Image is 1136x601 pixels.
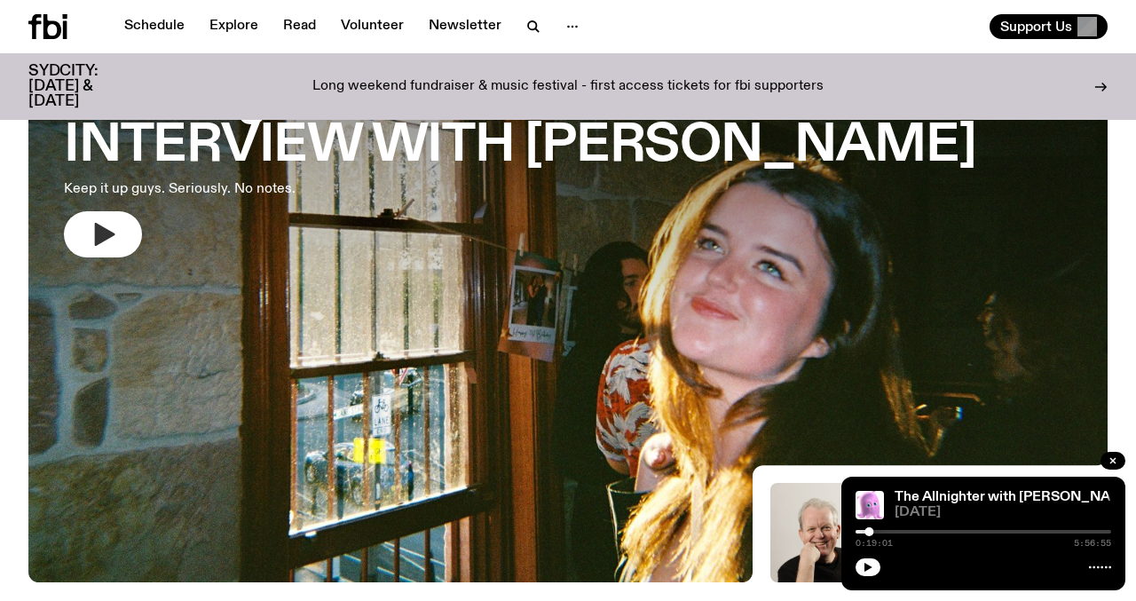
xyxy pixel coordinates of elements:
[418,14,512,39] a: Newsletter
[64,179,518,201] p: Keep it up guys. Seriously. No notes.
[64,73,1072,172] h3: Mornings with [PERSON_NAME] // INTERVIEW WITH [PERSON_NAME]
[1000,19,1072,35] span: Support Us
[330,14,414,39] a: Volunteer
[312,79,824,95] p: Long weekend fundraiser & music festival - first access tickets for fbi supporters
[28,64,142,109] h3: SYDCITY: [DATE] & [DATE]
[770,483,870,582] img: Stuart is smiling charmingly, wearing a black t-shirt against a stark white background.
[895,506,1111,519] span: [DATE]
[856,491,884,519] img: An animated image of a pink squid named pearl from Nemo.
[856,539,893,548] span: 0:19:01
[64,32,1072,257] a: Mornings with [PERSON_NAME] // INTERVIEW WITH [PERSON_NAME]Keep it up guys. Seriously. No notes.
[199,14,269,39] a: Explore
[1074,539,1111,548] span: 5:56:55
[990,14,1108,39] button: Support Us
[272,14,327,39] a: Read
[114,14,195,39] a: Schedule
